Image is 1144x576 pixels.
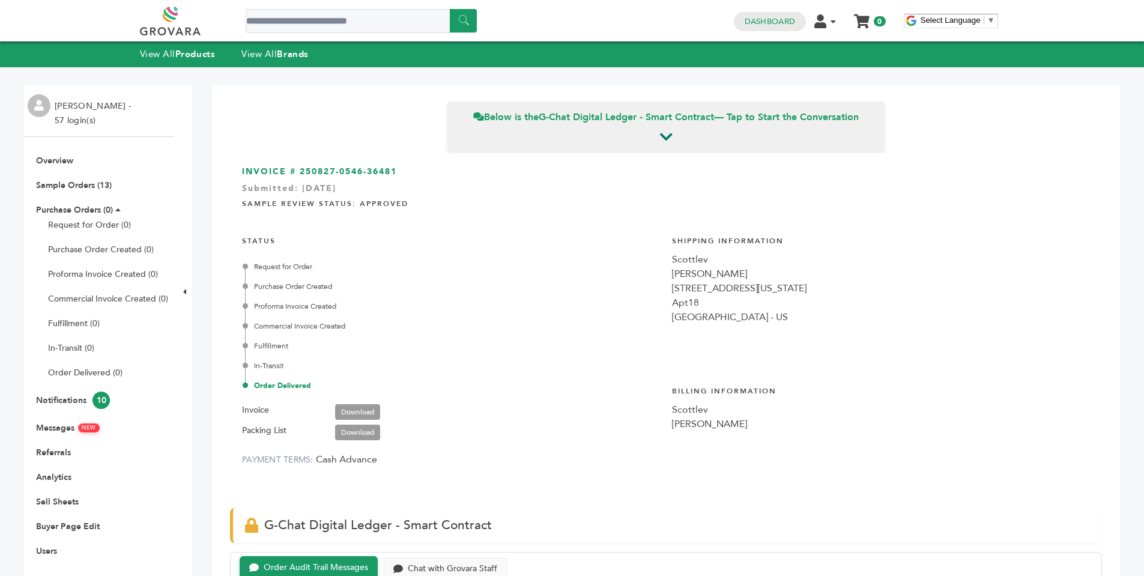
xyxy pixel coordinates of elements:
[245,341,660,351] div: Fulfillment
[672,267,1090,281] div: [PERSON_NAME]
[246,9,477,33] input: Search a product or brand...
[36,395,110,406] a: Notifications10
[855,11,868,23] a: My Cart
[242,183,1090,201] div: Submitted: [DATE]
[175,48,215,60] strong: Products
[48,293,168,305] a: Commercial Invoice Created (0)
[48,318,100,329] a: Fulfillment (0)
[36,422,100,434] a: MessagesNEW
[672,417,1090,431] div: [PERSON_NAME]
[36,521,100,532] a: Buyer Page Edit
[316,453,377,466] span: Cash Advance
[242,454,313,465] label: PAYMENT TERMS:
[408,564,497,574] div: Chat with Grovara Staff
[335,425,380,440] a: Download
[48,342,94,354] a: In-Transit (0)
[335,404,380,420] a: Download
[921,16,995,25] a: Select Language​
[245,301,660,312] div: Proforma Invoice Created
[28,94,50,117] img: profile.png
[36,155,73,166] a: Overview
[48,244,154,255] a: Purchase Order Created (0)
[539,111,714,124] strong: G-Chat Digital Ledger - Smart Contract
[78,423,100,432] span: NEW
[672,402,1090,417] div: Scottlev
[987,16,995,25] span: ▼
[264,563,368,573] div: Order Audit Trail Messages
[36,496,79,508] a: Sell Sheets
[874,16,885,26] span: 0
[473,111,859,124] span: Below is the — Tap to Start the Conversation
[672,296,1090,310] div: Apt18
[242,190,1090,215] h4: Sample Review Status: Approved
[245,261,660,272] div: Request for Order
[672,252,1090,267] div: Scottlev
[264,517,492,534] span: G-Chat Digital Ledger - Smart Contract
[241,48,309,60] a: View AllBrands
[672,310,1090,324] div: [GEOGRAPHIC_DATA] - US
[242,403,269,417] label: Invoice
[48,367,123,378] a: Order Delivered (0)
[140,48,216,60] a: View AllProducts
[36,447,71,458] a: Referrals
[48,219,131,231] a: Request for Order (0)
[745,16,795,27] a: Dashboard
[36,180,112,191] a: Sample Orders (13)
[245,380,660,391] div: Order Delivered
[36,471,71,483] a: Analytics
[245,360,660,371] div: In-Transit
[48,268,158,280] a: Proforma Invoice Created (0)
[242,227,660,252] h4: STATUS
[921,16,981,25] span: Select Language
[92,392,110,409] span: 10
[36,545,57,557] a: Users
[36,204,113,216] a: Purchase Orders (0)
[277,48,308,60] strong: Brands
[672,377,1090,402] h4: Billing Information
[672,281,1090,296] div: [STREET_ADDRESS][US_STATE]
[55,99,134,128] li: [PERSON_NAME] - 57 login(s)
[242,166,1090,178] h3: INVOICE # 250827-0546-36481
[242,423,286,438] label: Packing List
[245,321,660,332] div: Commercial Invoice Created
[672,227,1090,252] h4: Shipping Information
[245,281,660,292] div: Purchase Order Created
